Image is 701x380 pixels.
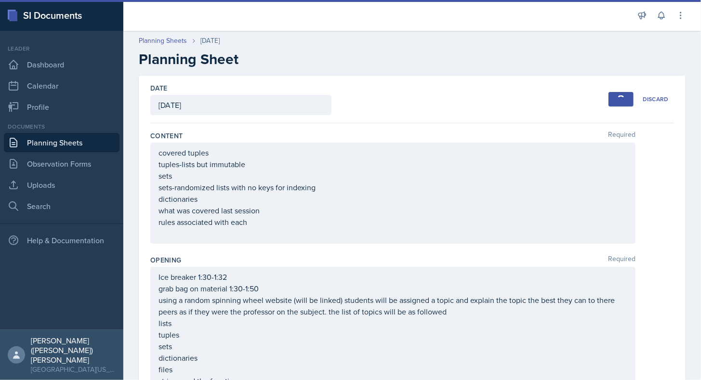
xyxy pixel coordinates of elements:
p: files [159,364,627,375]
p: tuples-lists but immutable [159,158,627,170]
p: dictionaries [159,352,627,364]
p: Ice breaker 1:30-1:32 [159,271,627,283]
div: Documents [4,122,119,131]
p: dictionaries [159,193,627,205]
button: Discard [637,92,674,106]
a: Uploads [4,175,119,195]
p: covered tuples [159,147,627,158]
div: [PERSON_NAME] ([PERSON_NAME]) [PERSON_NAME] [31,336,116,365]
div: Discard [643,95,669,103]
p: sets [159,170,627,182]
h2: Planning Sheet [139,51,686,68]
span: Required [608,255,635,265]
a: Calendar [4,76,119,95]
span: Required [608,131,635,141]
p: sets [159,341,627,352]
label: Content [150,131,183,141]
p: sets-randomized lists with no keys for indexing [159,182,627,193]
p: tuples [159,329,627,341]
div: Help & Documentation [4,231,119,250]
a: Profile [4,97,119,117]
div: [GEOGRAPHIC_DATA][US_STATE] [31,365,116,374]
p: using a random spinning wheel website (will be linked) students will be assigned a topic and expl... [159,294,627,317]
p: lists [159,317,627,329]
label: Date [150,83,167,93]
div: [DATE] [200,36,220,46]
a: Search [4,197,119,216]
a: Dashboard [4,55,119,74]
p: what was covered last session [159,205,627,216]
p: rules associated with each [159,216,627,228]
a: Planning Sheets [139,36,187,46]
a: Planning Sheets [4,133,119,152]
a: Observation Forms [4,154,119,173]
div: Leader [4,44,119,53]
label: Opening [150,255,181,265]
p: grab bag on material 1:30-1:50 [159,283,627,294]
